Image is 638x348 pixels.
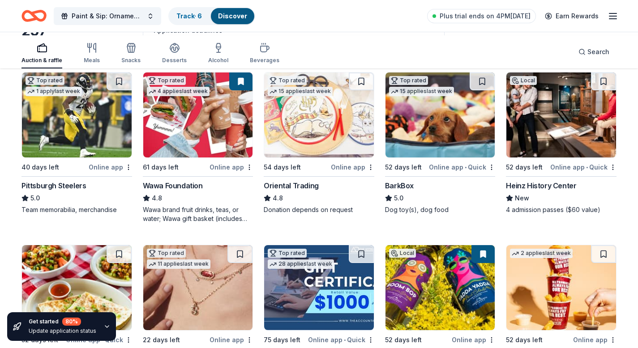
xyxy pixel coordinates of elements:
[29,327,96,335] div: Update application status
[264,335,300,345] div: 75 days left
[506,180,576,191] div: Heinz History Center
[210,334,253,345] div: Online app
[440,11,531,21] span: Plus trial ends on 4PM[DATE]
[506,205,617,214] div: 4 admission passes ($60 value)
[143,162,179,173] div: 61 days left
[273,193,283,204] span: 4.8
[394,193,403,204] span: 5.0
[515,193,529,204] span: New
[21,180,86,191] div: Pittsburgh Steelers
[506,245,616,330] img: Image for Sheetz
[510,249,573,258] div: 2 applies last week
[84,57,100,64] div: Meals
[331,161,374,173] div: Online app
[147,87,210,96] div: 4 applies last week
[143,72,253,157] img: Image for Wawa Foundation
[573,334,617,345] div: Online app
[385,205,496,214] div: Dog toy(s), dog food
[385,72,495,157] img: Image for BarkBox
[147,76,186,85] div: Top rated
[176,12,202,20] a: Track· 6
[385,335,422,345] div: 52 days left
[385,162,422,173] div: 52 days left
[268,249,307,258] div: Top rated
[143,335,180,345] div: 22 days left
[143,72,253,223] a: Image for Wawa FoundationTop rated4 applieslast week61 days leftOnline appWawa Foundation4.8Wawa ...
[84,39,100,68] button: Meals
[147,249,186,258] div: Top rated
[385,72,496,214] a: Image for BarkBoxTop rated15 applieslast week52 days leftOnline app•QuickBarkBox5.0Dog toy(s), do...
[143,205,253,223] div: Wawa brand fruit drinks, teas, or water; Wawa gift basket (includes Wawa products and coupons)
[506,72,616,157] img: Image for Heinz History Center
[26,87,82,96] div: 1 apply last week
[586,164,588,171] span: •
[429,161,495,173] div: Online app Quick
[506,335,543,345] div: 52 days left
[143,245,253,330] img: Image for Kendra Scott
[21,162,59,173] div: 40 days left
[21,5,47,26] a: Home
[21,205,132,214] div: Team memorabilia, merchandise
[250,39,279,68] button: Beverages
[389,249,416,258] div: Local
[571,43,617,61] button: Search
[506,72,617,214] a: Image for Heinz History CenterLocal52 days leftOnline app•QuickHeinz History CenterNew4 admission...
[264,72,374,214] a: Image for Oriental TradingTop rated15 applieslast week54 days leftOnline appOriental Trading4.8Do...
[550,161,617,173] div: Online app Quick
[510,76,537,85] div: Local
[385,180,414,191] div: BarkBox
[308,334,374,345] div: Online app Quick
[152,193,162,204] span: 4.8
[208,39,228,68] button: Alcohol
[587,47,609,57] span: Search
[506,162,543,173] div: 52 days left
[29,318,96,326] div: Get started
[21,72,132,214] a: Image for Pittsburgh SteelersTop rated1 applylast week40 days leftOnline appPittsburgh Steelers5....
[268,259,334,269] div: 28 applies last week
[162,57,187,64] div: Desserts
[389,87,454,96] div: 15 applies last week
[21,57,62,64] div: Auction & raffle
[62,318,81,326] div: 80 %
[385,245,495,330] img: Image for Adams County Winery
[344,336,346,344] span: •
[22,245,132,330] img: Image for California Tortilla
[264,72,374,157] img: Image for Oriental Trading
[427,9,536,23] a: Plus trial ends on 4PM[DATE]
[21,39,62,68] button: Auction & raffle
[264,245,374,330] img: Image for The Accounting Doctor
[54,7,161,25] button: Paint & Sip: Ornament & Cookie Decorating Night
[465,164,467,171] span: •
[147,259,210,269] div: 11 applies last week
[22,72,132,157] img: Image for Pittsburgh Steelers
[218,12,247,20] a: Discover
[208,57,228,64] div: Alcohol
[168,7,255,25] button: Track· 6Discover
[264,205,374,214] div: Donation depends on request
[264,162,301,173] div: 54 days left
[268,76,307,85] div: Top rated
[89,161,132,173] div: Online app
[72,11,143,21] span: Paint & Sip: Ornament & Cookie Decorating Night
[540,8,604,24] a: Earn Rewards
[264,180,319,191] div: Oriental Trading
[250,57,279,64] div: Beverages
[162,39,187,68] button: Desserts
[30,193,40,204] span: 5.0
[268,87,333,96] div: 15 applies last week
[26,76,64,85] div: Top rated
[121,57,141,64] div: Snacks
[452,334,495,345] div: Online app
[210,161,253,173] div: Online app
[143,180,203,191] div: Wawa Foundation
[121,39,141,68] button: Snacks
[389,76,428,85] div: Top rated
